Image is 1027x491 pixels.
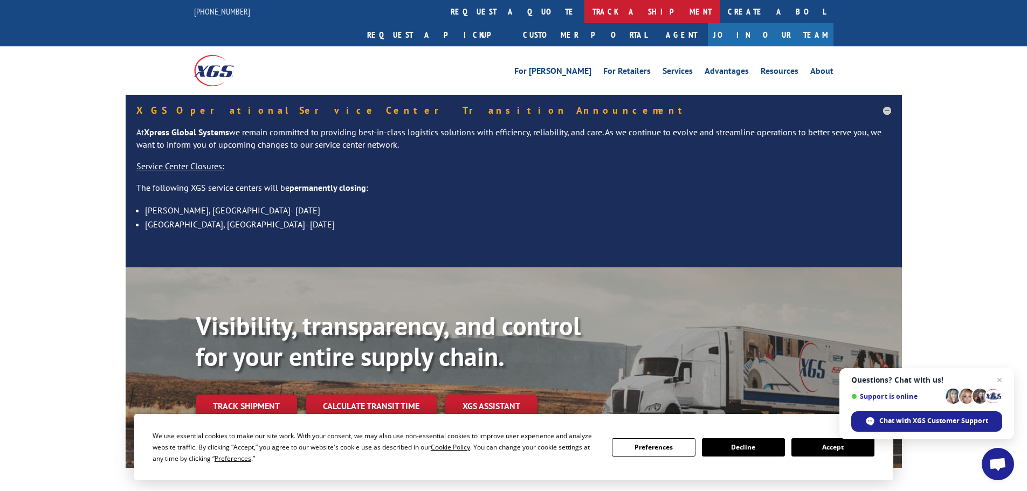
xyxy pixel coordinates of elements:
span: Questions? Chat with us! [851,376,1002,384]
p: The following XGS service centers will be : [136,182,891,203]
div: Cookie Consent Prompt [134,414,893,480]
li: [GEOGRAPHIC_DATA], [GEOGRAPHIC_DATA]- [DATE] [145,217,891,231]
a: For [PERSON_NAME] [514,67,591,79]
span: Support is online [851,392,942,400]
u: Service Center Closures: [136,161,224,171]
span: Preferences [215,454,251,463]
p: At we remain committed to providing best-in-class logistics solutions with efficiency, reliabilit... [136,126,891,161]
button: Accept [791,438,874,457]
a: Services [663,67,693,79]
b: Visibility, transparency, and control for your entire supply chain. [196,309,581,374]
li: [PERSON_NAME], [GEOGRAPHIC_DATA]- [DATE] [145,203,891,217]
a: Calculate transit time [306,395,437,418]
a: Agent [655,23,708,46]
a: Resources [761,67,798,79]
a: Track shipment [196,395,297,417]
a: [PHONE_NUMBER] [194,6,250,17]
a: Join Our Team [708,23,833,46]
button: Preferences [612,438,695,457]
span: Chat with XGS Customer Support [879,416,988,426]
a: For Retailers [603,67,651,79]
button: Decline [702,438,785,457]
a: Request a pickup [359,23,515,46]
a: Advantages [705,67,749,79]
a: XGS ASSISTANT [445,395,537,418]
strong: permanently closing [290,182,366,193]
a: Customer Portal [515,23,655,46]
span: Chat with XGS Customer Support [851,411,1002,432]
a: About [810,67,833,79]
span: Cookie Policy [431,442,470,452]
div: We use essential cookies to make our site work. With your consent, we may also use non-essential ... [153,430,599,464]
strong: Xpress Global Systems [144,127,229,137]
h5: XGS Operational Service Center Transition Announcement [136,106,891,115]
a: Open chat [982,448,1014,480]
